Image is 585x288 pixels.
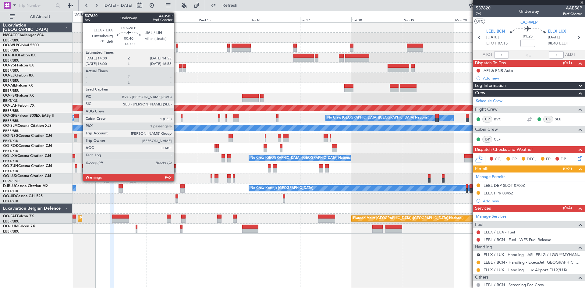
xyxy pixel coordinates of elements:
span: 08:40 [548,41,558,47]
span: ATOT [483,52,493,58]
span: OO-FSX [3,94,17,98]
a: EBBR/BRU [3,88,19,93]
div: No Crew [GEOGRAPHIC_DATA] ([GEOGRAPHIC_DATA] National) [250,154,353,163]
span: OO-ELK [3,74,17,77]
span: Fuel [475,221,483,228]
a: LEBL / BCN - Handling - ExecuJet [GEOGRAPHIC_DATA] [PERSON_NAME]/BCN [484,260,582,265]
div: CP [482,116,492,123]
input: Trip Number [19,1,54,10]
a: EBBR/BRU [3,119,19,123]
div: Add new [483,198,582,204]
a: EBKT/KJK [3,139,18,143]
div: LEBL DEP SLOT 0700Z [484,183,525,188]
a: N604GFChallenger 604 [3,34,44,37]
span: (0/2) [563,165,572,172]
span: OO-ROK [3,144,18,148]
span: OO-LAH [3,104,18,108]
div: Mon 20 [454,17,505,22]
a: ELLX / LUX - Handling - Lux-Airport ELLX/LUX [484,267,567,272]
a: ELLX / LUX - Handling - ASL EBLG / LGG **MYHANDLING** [484,252,582,257]
a: EBKT/KJK [3,159,18,163]
a: OO-LXACessna Citation CJ4 [3,154,51,158]
a: OO-ROKCessna Citation CJ4 [3,144,52,148]
span: Refresh [217,3,243,8]
button: R [477,253,480,257]
div: No Crew Kortrijk-[GEOGRAPHIC_DATA] [250,184,313,193]
a: LFSN/ENC [3,179,20,183]
a: OO-LAHFalcon 7X [3,104,34,108]
span: DFC, [527,156,536,162]
span: Leg Information [475,82,506,89]
span: OO-LUM [3,225,18,228]
a: OO-LUXCessna Citation CJ4 [3,174,51,178]
div: ELLX PPR 0845Z [484,190,513,196]
span: OO-LXA [3,154,17,158]
div: Underway [519,8,539,15]
span: OO-AIE [3,84,16,87]
a: EBBR/BRU [3,68,19,73]
span: 7/9 [476,11,491,16]
a: OO-WLPGlobal 5500 [3,44,39,47]
a: EBKT/KJK [3,169,18,173]
a: EBBR/BRU [3,48,19,53]
span: Others [475,274,488,281]
a: OO-ZUNCessna Citation CJ4 [3,164,52,168]
span: OO-SLM [3,124,18,128]
div: API & PNR Auto [484,68,513,73]
span: OO-HHO [3,54,19,57]
span: Handling [475,244,492,251]
span: Dispatch Checks and Weather [475,146,533,153]
button: All Aircraft [7,12,66,22]
a: OO-JIDCessna CJ1 525 [3,194,43,198]
a: OO-FSXFalcon 7X [3,94,34,98]
a: OO-SLMCessna Citation XLS [3,124,51,128]
a: EBBR/BRU [3,58,19,63]
span: Crew [475,90,485,97]
a: EBBR/BRU [3,78,19,83]
span: Pref Charter [563,11,582,16]
span: (0/1) [563,60,572,66]
div: Thu 16 [249,17,300,22]
span: OO-VSF [3,64,17,67]
div: Sat 18 [351,17,402,22]
span: OO-ZUN [3,164,18,168]
span: FP [546,156,551,162]
div: ISP [482,136,492,143]
a: ELLX / LUX - Fuel [484,229,515,235]
span: AAB58P [563,5,582,11]
span: LEBL BCN [486,29,505,35]
a: BVC [494,116,508,122]
a: EBKT/KJK [3,98,18,103]
a: Manage Permits [476,174,505,180]
a: LEBL / BCN - Screening Fee Crew [484,282,544,287]
div: Wed 15 [198,17,249,22]
span: D-IBLU [3,184,15,188]
a: D-IBLUCessna Citation M2 [3,184,48,188]
span: N604GF [3,34,17,37]
div: Planned Maint Melsbroek Air Base [80,214,133,223]
div: [DATE] [74,12,84,17]
span: 01:25 [523,34,533,40]
span: OO-JID [3,194,16,198]
a: OO-ELKFalcon 8X [3,74,34,77]
span: CR [512,156,517,162]
a: OO-NSGCessna Citation CJ4 [3,134,52,138]
a: OO-GPEFalcon 900EX EASy II [3,114,54,118]
a: EBKT/KJK [3,149,18,153]
span: Flight Crew [475,106,498,113]
div: CS [543,116,553,123]
span: (0/4) [563,205,572,211]
span: 537620 [476,5,491,11]
span: ETOT [486,41,496,47]
div: Add new [483,76,582,81]
span: OO-WLP [520,19,537,26]
span: All Aircraft [16,15,64,19]
div: Fri 17 [300,17,351,22]
a: CEF [494,137,508,142]
div: Tue 14 [147,17,198,22]
span: ELLX LUX [548,29,566,35]
a: OO-VSFFalcon 8X [3,64,34,67]
a: OO-HHOFalcon 8X [3,54,36,57]
a: EBBR/BRU [3,229,19,234]
a: EBKT/KJK [3,189,18,194]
